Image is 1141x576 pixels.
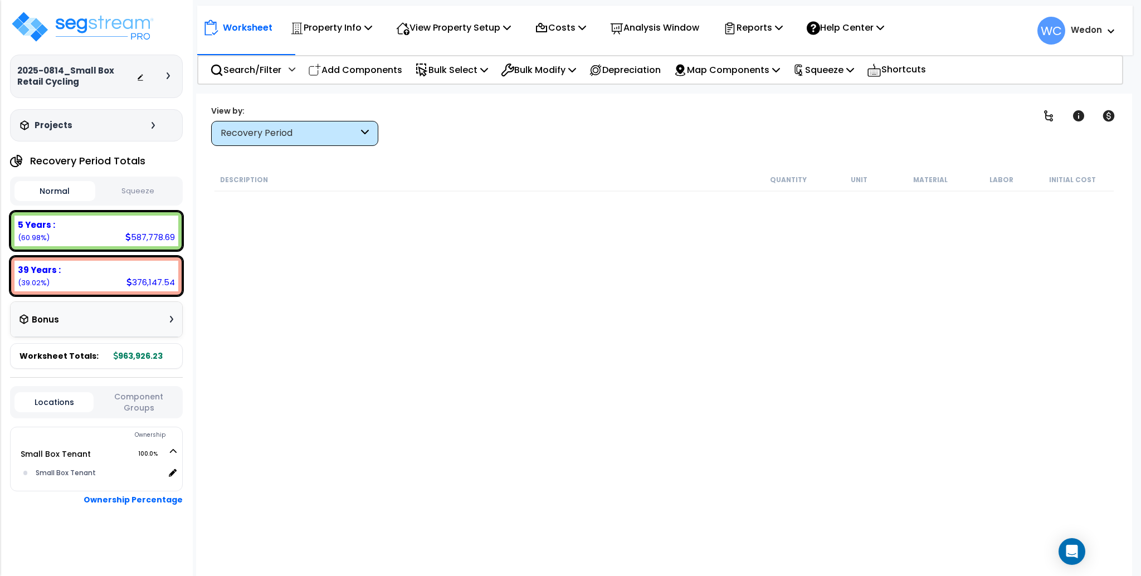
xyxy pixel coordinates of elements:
button: Component Groups [99,390,178,414]
b: Ownership Percentage [84,494,183,505]
small: Quantity [770,175,807,184]
p: Property Info [290,20,372,35]
h3: Projects [35,120,72,131]
p: Bulk Select [415,62,488,77]
span: 100.0% [138,447,168,461]
div: Small Box Tenant [33,466,164,480]
small: Description [220,175,268,184]
p: Depreciation [589,62,661,77]
p: Worksheet [223,20,272,35]
span: Worksheet Totals: [19,350,99,362]
div: View by: [211,105,378,116]
button: Squeeze [98,182,179,201]
b: 5 Years : [18,219,55,231]
b: 963,926.23 [114,350,163,362]
div: Add Components [302,57,408,83]
h4: Recovery Period Totals [30,155,145,167]
p: Costs [535,20,586,35]
div: Depreciation [583,57,667,83]
div: 587,778.69 [125,231,175,243]
button: Normal [14,181,95,201]
p: Reports [723,20,783,35]
div: Shortcuts [861,56,932,84]
b: Wedon [1071,24,1102,36]
small: Labor [989,175,1013,184]
p: Help Center [807,20,884,35]
a: Small Box Tenant 100.0% [21,448,91,460]
small: Unit [851,175,867,184]
div: Recovery Period [221,127,358,140]
div: 376,147.54 [126,276,175,288]
div: Ownership [33,428,182,442]
h3: Bonus [32,315,59,325]
p: Analysis Window [610,20,699,35]
small: (39.02%) [18,278,50,287]
button: Locations [14,392,94,412]
p: Map Components [674,62,780,77]
p: Search/Filter [210,62,281,77]
b: 39 Years : [18,264,61,276]
p: Add Components [308,62,402,77]
p: Shortcuts [867,62,926,78]
small: Material [913,175,948,184]
small: Initial Cost [1049,175,1096,184]
p: View Property Setup [396,20,511,35]
p: Squeeze [793,62,854,77]
p: Bulk Modify [501,62,576,77]
div: Open Intercom Messenger [1059,538,1085,565]
img: logo_pro_r.png [10,10,155,43]
small: (60.98%) [18,233,50,242]
span: WC [1037,17,1065,45]
h3: 2025-0814_Small Box Retail Cycling [17,65,136,87]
